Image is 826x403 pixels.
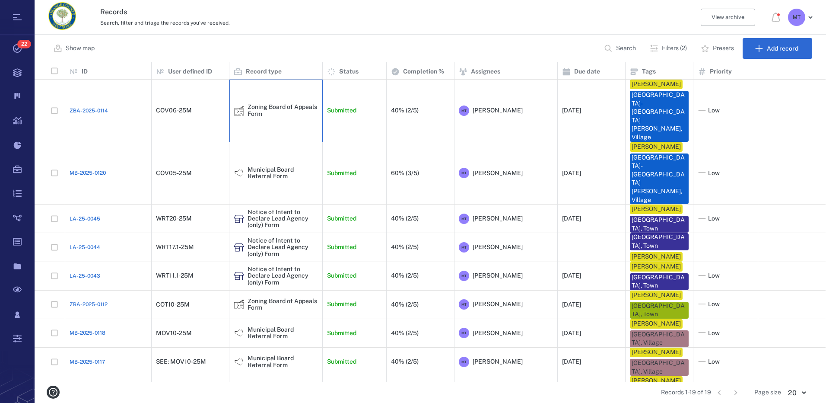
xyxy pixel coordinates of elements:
img: icon Municipal Board Referral Form [234,357,244,367]
span: Low [708,329,720,338]
p: Submitted [327,300,356,309]
img: icon Municipal Board Referral Form [234,168,244,178]
div: [GEOGRAPHIC_DATA], Town [632,233,687,250]
nav: pagination navigation [711,386,744,400]
div: 40% (2/5) [391,215,419,222]
div: 40% (2/5) [391,272,419,279]
p: Due date [574,67,600,76]
p: Submitted [327,214,356,223]
div: [GEOGRAPHIC_DATA], Town [632,216,687,233]
p: Show map [66,44,95,53]
div: COV06-25M [156,107,192,114]
span: [PERSON_NAME] [473,243,523,252]
p: Submitted [327,329,356,338]
div: M T [459,106,469,116]
span: [PERSON_NAME] [473,272,523,280]
div: 60% (3/5) [391,170,419,176]
p: Status [339,67,359,76]
div: Zoning Board of Appeals Form [248,298,318,311]
div: [DATE] [562,272,581,279]
span: [PERSON_NAME] [473,329,523,338]
p: Presets [713,44,734,53]
img: icon Zoning Board of Appeals Form [234,106,244,116]
button: View archive [701,9,755,26]
div: [DATE] [562,358,581,365]
button: Filters (2) [645,38,694,59]
p: Submitted [327,169,356,178]
button: Search [599,38,643,59]
div: Municipal Board Referral Form [248,326,318,340]
div: [GEOGRAPHIC_DATA], Town [632,302,687,319]
div: [DATE] [562,170,581,176]
span: Page size [754,388,781,397]
div: [DATE] [562,330,581,336]
div: Zoning Board of Appeals Form [234,299,244,310]
div: COV05-25M [156,170,192,176]
p: Record type [246,67,282,76]
span: Low [708,214,720,223]
img: icon Zoning Board of Appeals Form [234,299,244,310]
div: [PERSON_NAME] [632,143,681,151]
p: Completion % [403,67,444,76]
img: Orange County Planning Department logo [48,2,76,30]
div: Notice of Intent to Declare Lead Agency (only) Form [234,214,244,224]
p: ID [82,67,88,76]
p: Search [616,44,636,53]
div: Notice of Intent to Declare Lead Agency (only) Form [248,237,318,257]
div: 40% (2/5) [391,107,419,114]
span: Records 1-19 of 19 [661,388,711,397]
a: LA-25-0043 [70,272,100,280]
span: MB-2025-0117 [70,358,105,366]
p: Filters (2) [662,44,687,53]
p: Submitted [327,243,356,252]
a: MB-2025-0120 [70,169,106,177]
div: Municipal Board Referral Form [234,168,244,178]
div: M T [459,271,469,281]
button: MT [788,9,816,26]
div: WRT11.1-25M [156,272,194,279]
div: M T [459,242,469,253]
p: Priority [710,67,732,76]
button: Presets [696,38,741,59]
p: Assignees [471,67,500,76]
div: [PERSON_NAME] [632,320,681,328]
div: [PERSON_NAME] [632,291,681,300]
div: 40% (2/5) [391,244,419,250]
div: [PERSON_NAME] [632,262,681,271]
a: Go home [48,2,76,33]
span: Low [708,358,720,366]
span: Help [19,6,37,14]
div: Notice of Intent to Declare Lead Agency (only) Form [248,266,318,286]
div: Zoning Board of Appeals Form [234,106,244,116]
span: [PERSON_NAME] [473,106,523,115]
button: help [43,382,63,402]
div: M T [459,328,469,338]
img: icon Municipal Board Referral Form [234,328,244,338]
div: [PERSON_NAME] [632,80,681,89]
div: WRT17.1-25M [156,244,194,250]
span: Low [708,300,720,309]
a: ZBA-2025-0112 [70,301,108,308]
a: LA-25-0045 [70,215,100,223]
div: Notice of Intent to Declare Lead Agency (only) Form [248,209,318,229]
div: [DATE] [562,215,581,222]
div: M T [459,299,469,310]
div: M T [459,168,469,178]
span: [PERSON_NAME] [473,358,523,366]
span: Low [708,169,720,178]
p: User defined ID [168,67,212,76]
div: [PERSON_NAME] [632,253,681,261]
button: Show map [48,38,102,59]
div: MOV10-25M [156,330,192,336]
div: [GEOGRAPHIC_DATA], Town [632,273,687,290]
div: [PERSON_NAME] [632,205,681,214]
a: ZBA-2025-0114 [70,107,108,115]
a: LA-25-0044 [70,243,100,251]
div: SEE: MOV10-25M [156,358,206,365]
div: WRT20-25M [156,215,192,222]
div: [DATE] [562,301,581,308]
